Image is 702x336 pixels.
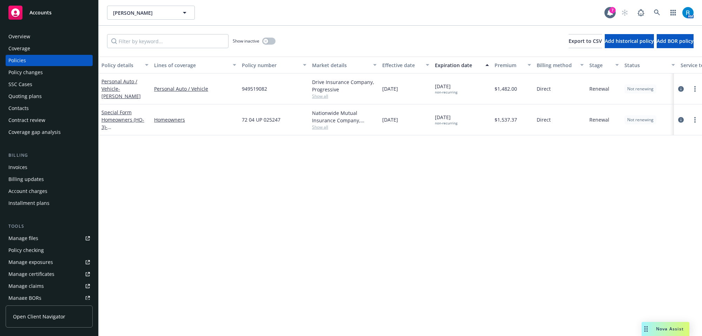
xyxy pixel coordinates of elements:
[8,115,45,126] div: Contract review
[242,62,299,69] div: Policy number
[657,38,694,44] span: Add BOR policy
[233,38,259,44] span: Show inactive
[8,67,43,78] div: Policy changes
[8,55,26,66] div: Policies
[6,280,93,292] a: Manage claims
[8,43,30,54] div: Coverage
[8,31,30,42] div: Overview
[239,57,309,73] button: Policy number
[435,90,457,95] div: non-recurring
[605,34,654,48] button: Add historical policy
[312,62,369,69] div: Market details
[154,116,236,123] a: Homeowners
[642,322,689,336] button: Nova Assist
[6,31,93,42] a: Overview
[666,6,680,20] a: Switch app
[6,3,93,22] a: Accounts
[627,86,654,92] span: Not renewing
[6,223,93,230] div: Tools
[432,57,492,73] button: Expiration date
[537,62,576,69] div: Billing method
[312,124,377,130] span: Show all
[691,85,699,93] a: more
[8,79,32,90] div: SSC Cases
[622,57,678,73] button: Status
[6,43,93,54] a: Coverage
[99,57,151,73] button: Policy details
[8,280,44,292] div: Manage claims
[682,7,694,18] img: photo
[587,57,622,73] button: Stage
[8,91,42,102] div: Quoting plans
[101,62,141,69] div: Policy details
[382,116,398,123] span: [DATE]
[6,233,93,244] a: Manage files
[627,117,654,123] span: Not renewing
[6,152,93,159] div: Billing
[8,198,49,209] div: Installment plans
[6,79,93,90] a: SSC Cases
[382,62,422,69] div: Effective date
[6,115,93,126] a: Contract review
[8,186,47,197] div: Account charges
[6,186,93,197] a: Account charges
[6,174,93,185] a: Billing updates
[8,127,61,138] div: Coverage gap analysis
[382,85,398,92] span: [DATE]
[101,109,146,138] a: Special Form Homeowners (HO-3)
[650,6,664,20] a: Search
[312,78,377,93] div: Drive Insurance Company, Progressive
[8,174,44,185] div: Billing updates
[312,93,377,99] span: Show all
[589,116,609,123] span: Renewal
[8,233,38,244] div: Manage files
[534,57,587,73] button: Billing method
[605,38,654,44] span: Add historical policy
[6,127,93,138] a: Coverage gap analysis
[379,57,432,73] button: Effective date
[13,313,65,320] span: Open Client Navigator
[107,6,195,20] button: [PERSON_NAME]
[569,38,602,44] span: Export to CSV
[6,162,93,173] a: Invoices
[677,85,685,93] a: circleInformation
[107,34,229,48] input: Filter by keyword...
[492,57,534,73] button: Premium
[101,78,141,99] a: Personal Auto / Vehicle
[6,292,93,304] a: Manage BORs
[8,292,41,304] div: Manage BORs
[589,62,611,69] div: Stage
[8,162,27,173] div: Invoices
[154,62,229,69] div: Lines of coverage
[113,9,174,17] span: [PERSON_NAME]
[8,269,54,280] div: Manage certificates
[435,62,481,69] div: Expiration date
[6,67,93,78] a: Policy changes
[6,269,93,280] a: Manage certificates
[154,85,236,92] a: Personal Auto / Vehicle
[6,55,93,66] a: Policies
[242,85,267,92] span: 949519082
[537,85,551,92] span: Direct
[8,103,29,114] div: Contacts
[569,34,602,48] button: Export to CSV
[656,326,684,332] span: Nova Assist
[8,245,44,256] div: Policy checking
[537,116,551,123] span: Direct
[29,10,52,15] span: Accounts
[151,57,239,73] button: Lines of coverage
[618,6,632,20] a: Start snowing
[435,121,457,125] div: non-recurring
[312,109,377,124] div: Nationwide Mutual Insurance Company, Nationwide Insurance Company
[495,62,523,69] div: Premium
[609,7,616,13] div: 7
[6,91,93,102] a: Quoting plans
[691,116,699,124] a: more
[435,83,457,95] span: [DATE]
[657,34,694,48] button: Add BOR policy
[8,257,53,268] div: Manage exposures
[677,116,685,124] a: circleInformation
[6,198,93,209] a: Installment plans
[6,257,93,268] a: Manage exposures
[495,116,517,123] span: $1,537.37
